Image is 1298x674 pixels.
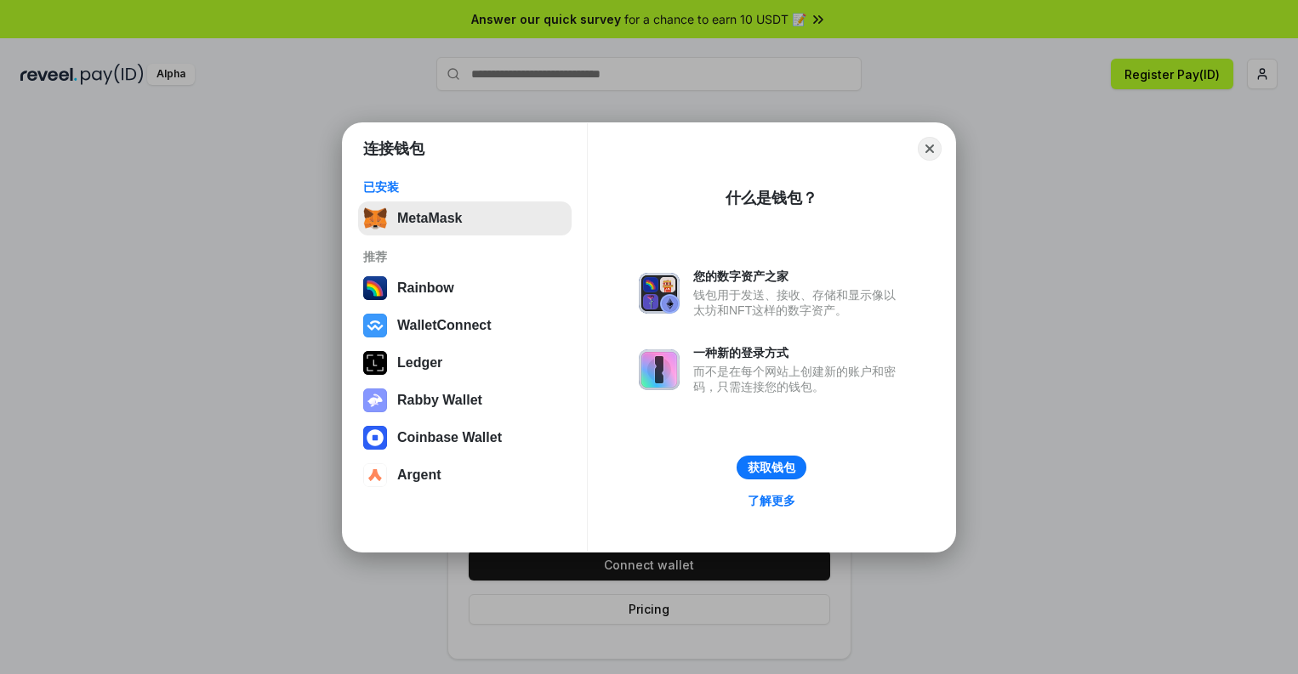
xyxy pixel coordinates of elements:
div: 推荐 [363,249,566,264]
a: 了解更多 [737,490,806,512]
button: Ledger [358,346,572,380]
button: Rabby Wallet [358,383,572,417]
div: WalletConnect [397,318,492,333]
button: WalletConnect [358,309,572,343]
div: MetaMask [397,211,462,226]
img: svg+xml,%3Csvg%20width%3D%2228%22%20height%3D%2228%22%20viewBox%3D%220%200%2028%2028%22%20fill%3D... [363,426,387,450]
img: svg+xml,%3Csvg%20xmlns%3D%22http%3A%2F%2Fwww.w3.org%2F2000%2Fsvg%22%20fill%3D%22none%22%20viewBox... [363,388,387,412]
div: Rabby Wallet [397,393,482,408]
button: 获取钱包 [737,456,806,479]
img: svg+xml,%3Csvg%20xmlns%3D%22http%3A%2F%2Fwww.w3.org%2F2000%2Fsvg%22%20fill%3D%22none%22%20viewBox... [639,273,680,314]
button: Coinbase Wallet [358,421,572,455]
button: Close [918,137,942,161]
div: 您的数字资产之家 [693,269,904,284]
div: 钱包用于发送、接收、存储和显示像以太坊和NFT这样的数字资产。 [693,287,904,318]
img: svg+xml,%3Csvg%20xmlns%3D%22http%3A%2F%2Fwww.w3.org%2F2000%2Fsvg%22%20fill%3D%22none%22%20viewBox... [639,349,680,390]
img: svg+xml,%3Csvg%20width%3D%22120%22%20height%3D%22120%22%20viewBox%3D%220%200%20120%20120%22%20fil... [363,276,387,300]
img: svg+xml,%3Csvg%20width%3D%2228%22%20height%3D%2228%22%20viewBox%3D%220%200%2028%2028%22%20fill%3D... [363,463,387,487]
button: Argent [358,458,572,492]
div: 而不是在每个网站上创建新的账户和密码，只需连接您的钱包。 [693,364,904,394]
div: 什么是钱包？ [726,188,817,208]
button: MetaMask [358,201,572,235]
div: Argent [397,467,441,483]
div: Ledger [397,355,442,371]
button: Rainbow [358,271,572,305]
div: 了解更多 [748,493,795,508]
div: 一种新的登录方式 [693,345,904,360]
img: svg+xml,%3Csvg%20fill%3D%22none%22%20height%3D%2233%22%20viewBox%3D%220%200%2035%2033%22%20width%... [363,207,387,230]
div: Rainbow [397,280,454,296]
img: svg+xml,%3Csvg%20xmlns%3D%22http%3A%2F%2Fwww.w3.org%2F2000%2Fsvg%22%20width%3D%2228%22%20height%3... [363,351,387,375]
div: 获取钱包 [748,460,795,475]
div: Coinbase Wallet [397,430,502,445]
img: svg+xml,%3Csvg%20width%3D%2228%22%20height%3D%2228%22%20viewBox%3D%220%200%2028%2028%22%20fill%3D... [363,314,387,337]
div: 已安装 [363,179,566,195]
h1: 连接钱包 [363,139,424,159]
